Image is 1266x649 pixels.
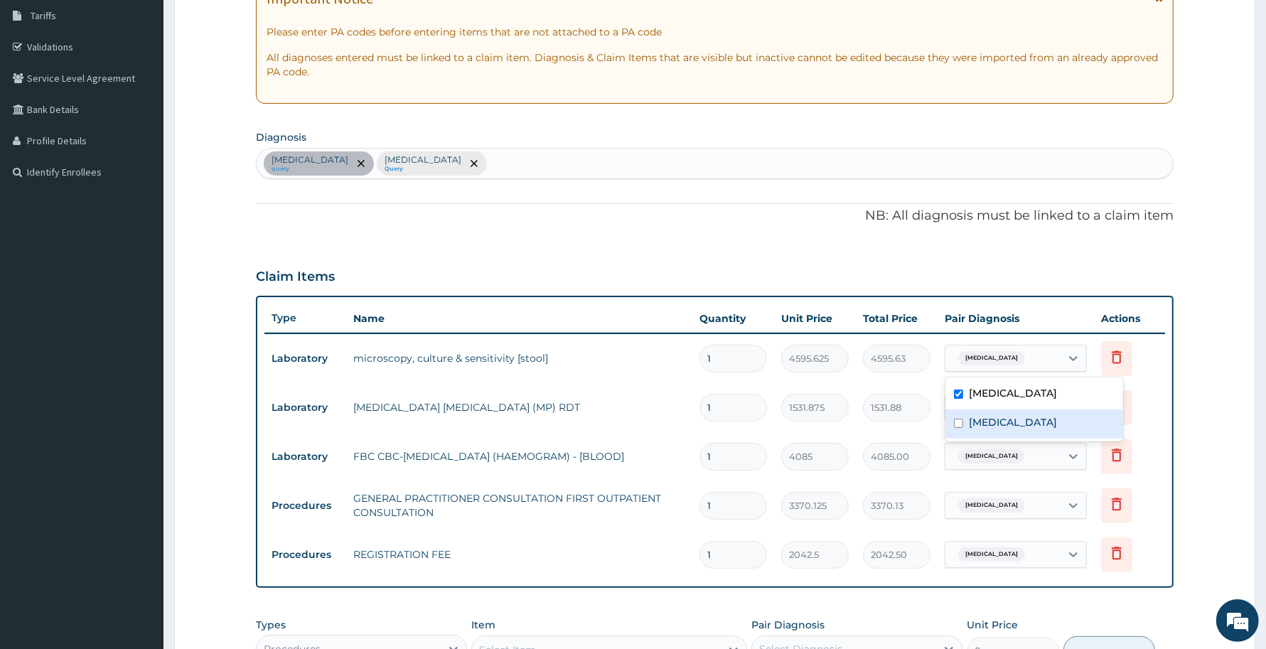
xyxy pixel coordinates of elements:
p: [MEDICAL_DATA] [272,154,348,166]
th: Unit Price [774,304,856,333]
td: Laboratory [264,345,346,372]
td: GENERAL PRACTITIONER CONSULTATION FIRST OUTPATIENT CONSULTATION [346,484,692,527]
label: [MEDICAL_DATA] [969,415,1057,429]
td: Procedures [264,542,346,568]
div: Minimize live chat window [233,7,267,41]
small: query [272,166,348,173]
td: Laboratory [264,395,346,421]
span: [MEDICAL_DATA] [958,351,1025,365]
label: Pair Diagnosis [751,618,825,632]
span: [MEDICAL_DATA] [958,547,1025,562]
span: We're online! [82,179,196,323]
p: Please enter PA codes before entering items that are not attached to a PA code [267,25,1163,39]
span: remove selection option [468,157,481,170]
td: Laboratory [264,444,346,470]
span: [MEDICAL_DATA] [958,449,1025,463]
p: NB: All diagnosis must be linked to a claim item [256,207,1174,225]
label: Diagnosis [256,130,306,144]
td: REGISTRATION FEE [346,540,692,569]
h3: Claim Items [256,269,335,285]
th: Total Price [856,304,938,333]
th: Actions [1094,304,1165,333]
td: [MEDICAL_DATA] [MEDICAL_DATA] (MP) RDT [346,393,692,422]
th: Type [264,305,346,331]
th: Quantity [692,304,774,333]
textarea: Type your message and hit 'Enter' [7,388,271,438]
small: Query [385,166,461,173]
span: Tariffs [31,9,56,22]
th: Pair Diagnosis [938,304,1094,333]
td: Procedures [264,493,346,519]
label: Item [471,618,495,632]
div: Chat with us now [74,80,239,98]
span: [MEDICAL_DATA] [958,498,1025,513]
label: [MEDICAL_DATA] [969,386,1057,400]
span: remove selection option [355,157,368,170]
p: All diagnoses entered must be linked to a claim item. Diagnosis & Claim Items that are visible bu... [267,50,1163,79]
td: FBC CBC-[MEDICAL_DATA] (HAEMOGRAM) - [BLOOD] [346,442,692,471]
th: Name [346,304,692,333]
img: d_794563401_company_1708531726252_794563401 [26,71,58,107]
p: [MEDICAL_DATA] [385,154,461,166]
label: Types [256,619,286,631]
td: microscopy, culture & sensitivity [stool] [346,344,692,372]
label: Unit Price [967,618,1019,632]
